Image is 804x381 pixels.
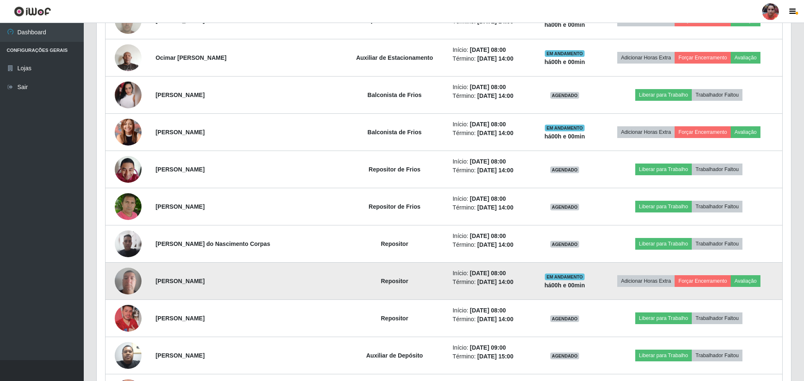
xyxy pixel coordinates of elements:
[550,353,580,359] span: AGENDADO
[692,201,742,212] button: Trabalhador Faltou
[692,238,742,250] button: Trabalhador Faltou
[470,307,506,314] time: [DATE] 08:00
[477,279,513,285] time: [DATE] 14:00
[470,270,506,276] time: [DATE] 08:00
[453,46,529,54] li: Início:
[477,92,513,99] time: [DATE] 14:00
[155,166,204,173] strong: [PERSON_NAME]
[544,21,585,28] strong: há 00 h e 00 min
[453,278,529,286] li: Término:
[692,164,742,175] button: Trabalhador Faltou
[155,203,204,210] strong: [PERSON_NAME]
[368,203,420,210] strong: Repositor de Frios
[477,353,513,360] time: [DATE] 15:00
[155,240,270,247] strong: [PERSON_NAME] do Nascimento Corpas
[544,133,585,140] strong: há 00 h e 00 min
[477,316,513,322] time: [DATE] 14:00
[453,306,529,315] li: Início:
[470,121,506,128] time: [DATE] 08:00
[675,275,731,287] button: Forçar Encerramento
[453,54,529,63] li: Término:
[545,274,585,280] span: EM ANDAMENTO
[617,275,675,287] button: Adicionar Horas Extra
[635,164,692,175] button: Liberar para Trabalho
[453,83,529,92] li: Início:
[368,92,422,98] strong: Balconista de Frios
[453,269,529,278] li: Início:
[155,17,204,24] strong: [PERSON_NAME]
[617,52,675,64] button: Adicionar Horas Extra
[453,166,529,175] li: Término:
[477,204,513,211] time: [DATE] 14:00
[470,195,506,202] time: [DATE] 08:00
[550,241,580,248] span: AGENDADO
[368,166,420,173] strong: Repositor de Frios
[155,352,204,359] strong: [PERSON_NAME]
[635,350,692,361] button: Liberar para Trabalho
[692,89,742,101] button: Trabalhador Faltou
[477,167,513,174] time: [DATE] 14:00
[155,92,204,98] strong: [PERSON_NAME]
[381,278,408,284] strong: Repositor
[115,40,142,76] img: 1758893335451.jpeg
[675,126,731,138] button: Forçar Encerramento
[692,350,742,361] button: Trabalhador Faltou
[453,194,529,203] li: Início:
[453,157,529,166] li: Início:
[356,54,433,61] strong: Auxiliar de Estacionamento
[477,241,513,248] time: [DATE] 14:00
[470,46,506,53] time: [DATE] 08:00
[363,17,426,24] strong: Repositor de Hortifruti
[731,126,760,138] button: Avaliação
[368,129,422,136] strong: Balconista de Frios
[470,84,506,90] time: [DATE] 08:00
[155,129,204,136] strong: [PERSON_NAME]
[550,166,580,173] span: AGENDADO
[453,240,529,249] li: Término:
[115,263,142,299] img: 1701513962742.jpeg
[453,352,529,361] li: Término:
[115,82,142,108] img: 1758996718414.jpeg
[635,238,692,250] button: Liberar para Trabalho
[115,192,142,222] img: 1750751041677.jpeg
[550,92,580,99] span: AGENDADO
[550,315,580,322] span: AGENDADO
[115,151,142,187] img: 1650455423616.jpeg
[635,89,692,101] button: Liberar para Trabalho
[731,52,760,64] button: Avaliação
[453,343,529,352] li: Início:
[14,6,51,17] img: CoreUI Logo
[544,282,585,289] strong: há 00 h e 00 min
[453,120,529,129] li: Início:
[692,312,742,324] button: Trabalhador Faltou
[115,338,142,373] img: 1755624541538.jpeg
[453,232,529,240] li: Início:
[155,315,204,322] strong: [PERSON_NAME]
[545,50,585,57] span: EM ANDAMENTO
[731,275,760,287] button: Avaliação
[381,240,408,247] strong: Repositor
[115,114,142,150] img: 1755455072795.jpeg
[115,294,142,342] img: 1741878920639.jpeg
[366,352,423,359] strong: Auxiliar de Depósito
[155,278,204,284] strong: [PERSON_NAME]
[545,125,585,131] span: EM ANDAMENTO
[453,92,529,100] li: Término:
[477,55,513,62] time: [DATE] 14:00
[470,158,506,165] time: [DATE] 08:00
[544,59,585,65] strong: há 00 h e 00 min
[453,203,529,212] li: Término:
[477,130,513,136] time: [DATE] 14:00
[453,129,529,138] li: Término:
[635,312,692,324] button: Liberar para Trabalho
[381,315,408,322] strong: Repositor
[453,315,529,324] li: Término:
[470,344,506,351] time: [DATE] 09:00
[115,230,142,257] img: 1736953815907.jpeg
[550,204,580,210] span: AGENDADO
[617,126,675,138] button: Adicionar Horas Extra
[675,52,731,64] button: Forçar Encerramento
[155,54,227,61] strong: Ocimar [PERSON_NAME]
[470,233,506,239] time: [DATE] 08:00
[635,201,692,212] button: Liberar para Trabalho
